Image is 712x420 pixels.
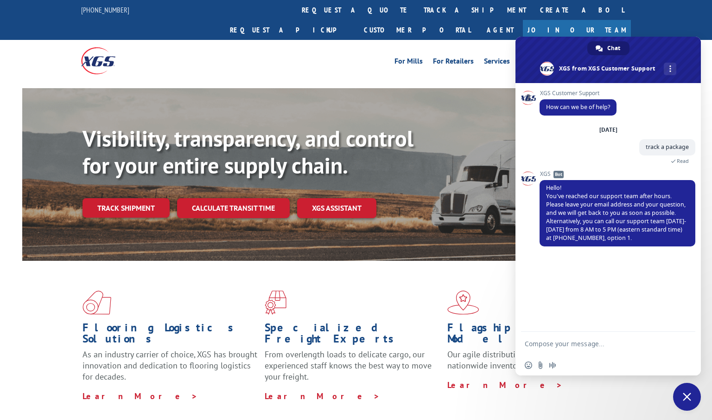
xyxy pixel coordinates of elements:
span: Hello! You've reached our support team after hours. Please leave your email address and your ques... [546,184,686,242]
span: Our agile distribution network gives you nationwide inventory management on demand. [447,349,618,371]
a: Request a pickup [223,20,357,40]
div: Close chat [673,383,701,411]
span: As an industry carrier of choice, XGS has brought innovation and dedication to flooring logistics... [83,349,257,382]
h1: Flagship Distribution Model [447,322,623,349]
span: XGS [540,171,695,177]
span: Send a file [537,362,544,369]
a: Customer Portal [357,20,477,40]
img: xgs-icon-total-supply-chain-intelligence-red [83,291,111,315]
div: Chat [587,41,629,55]
a: For Mills [394,58,423,68]
a: Services [484,58,510,68]
b: Visibility, transparency, and control for your entire supply chain. [83,124,413,180]
a: Learn More > [447,380,563,390]
a: Join Our Team [523,20,631,40]
a: Track shipment [83,198,170,218]
a: Learn More > [265,391,380,401]
p: From overlength loads to delicate cargo, our experienced staff knows the best way to move your fr... [265,349,440,390]
img: xgs-icon-focused-on-flooring-red [265,291,286,315]
img: xgs-icon-flagship-distribution-model-red [447,291,479,315]
a: Agent [477,20,523,40]
div: [DATE] [599,127,617,133]
h1: Flooring Logistics Solutions [83,322,258,349]
div: More channels [664,63,676,75]
span: Audio message [549,362,556,369]
span: track a package [646,143,689,151]
a: [PHONE_NUMBER] [81,5,129,14]
span: Read [677,158,689,164]
span: Insert an emoji [525,362,532,369]
a: For Retailers [433,58,474,68]
span: How can we be of help? [546,103,610,111]
a: Calculate transit time [177,198,290,218]
span: Bot [553,171,564,178]
span: XGS Customer Support [540,90,617,97]
span: Chat [607,41,620,55]
a: Learn More > [83,391,198,401]
textarea: Compose your message... [525,340,671,348]
h1: Specialized Freight Experts [265,322,440,349]
a: XGS ASSISTANT [297,198,376,218]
